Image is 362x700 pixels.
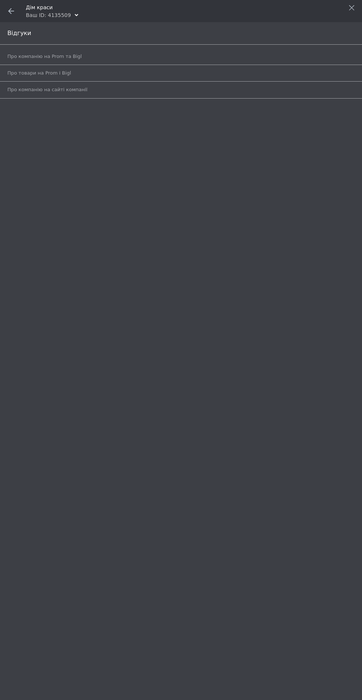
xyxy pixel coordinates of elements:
[7,86,88,93] span: Про компанію на сайті компанії
[7,53,82,60] span: Про компанію на Prom та Bigl
[7,83,358,96] a: Про компанію на сайті компанії
[7,50,358,63] a: Про компанію на Prom та Bigl
[7,67,358,79] a: Про товари на Prom і Bigl
[26,11,71,19] div: Ваш ID: 4135509
[7,70,71,76] span: Про товари на Prom і Bigl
